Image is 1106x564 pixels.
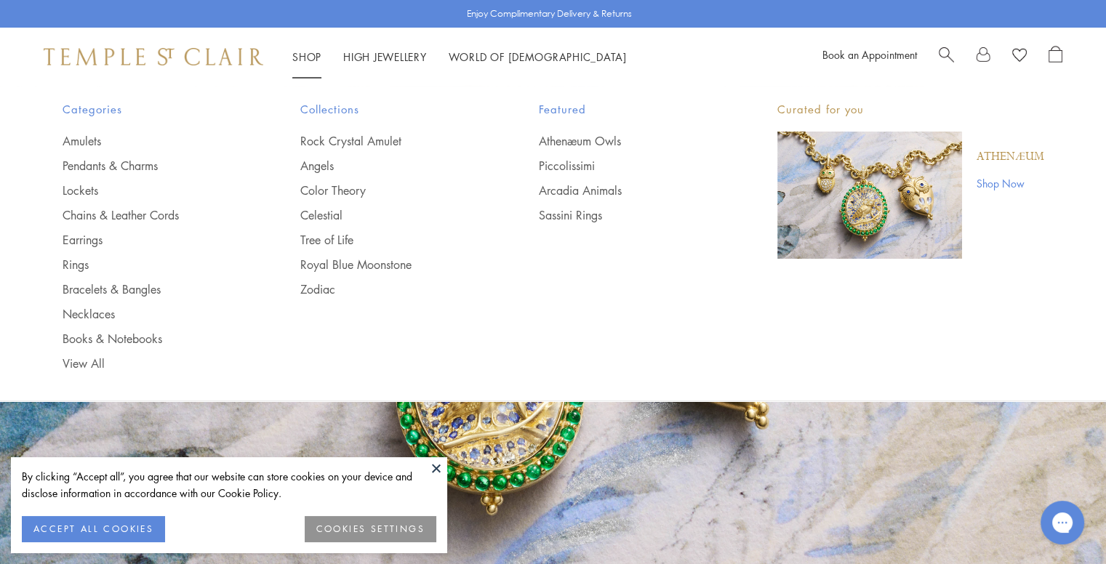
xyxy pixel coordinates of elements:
[977,175,1044,191] a: Shop Now
[539,207,719,223] a: Sassini Rings
[1049,46,1062,68] a: Open Shopping Bag
[63,182,243,198] a: Lockets
[343,49,427,64] a: High JewelleryHigh Jewellery
[300,232,481,248] a: Tree of Life
[22,468,436,501] div: By clicking “Accept all”, you agree that our website can store cookies on your device and disclos...
[63,207,243,223] a: Chains & Leather Cords
[22,516,165,542] button: ACCEPT ALL COOKIES
[1033,496,1091,549] iframe: Gorgias live chat messenger
[63,281,243,297] a: Bracelets & Bangles
[63,158,243,174] a: Pendants & Charms
[63,257,243,273] a: Rings
[449,49,627,64] a: World of [DEMOGRAPHIC_DATA]World of [DEMOGRAPHIC_DATA]
[822,47,917,62] a: Book an Appointment
[63,100,243,118] span: Categories
[777,100,1044,118] p: Curated for you
[44,48,263,65] img: Temple St. Clair
[467,7,632,21] p: Enjoy Complimentary Delivery & Returns
[1012,46,1027,68] a: View Wishlist
[300,158,481,174] a: Angels
[292,48,627,66] nav: Main navigation
[300,281,481,297] a: Zodiac
[300,207,481,223] a: Celestial
[63,331,243,347] a: Books & Notebooks
[539,100,719,118] span: Featured
[292,49,321,64] a: ShopShop
[300,257,481,273] a: Royal Blue Moonstone
[300,182,481,198] a: Color Theory
[63,306,243,322] a: Necklaces
[539,182,719,198] a: Arcadia Animals
[539,133,719,149] a: Athenæum Owls
[939,46,954,68] a: Search
[63,133,243,149] a: Amulets
[300,133,481,149] a: Rock Crystal Amulet
[63,232,243,248] a: Earrings
[977,149,1044,165] a: Athenæum
[63,355,243,371] a: View All
[539,158,719,174] a: Piccolissimi
[300,100,481,118] span: Collections
[305,516,436,542] button: COOKIES SETTINGS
